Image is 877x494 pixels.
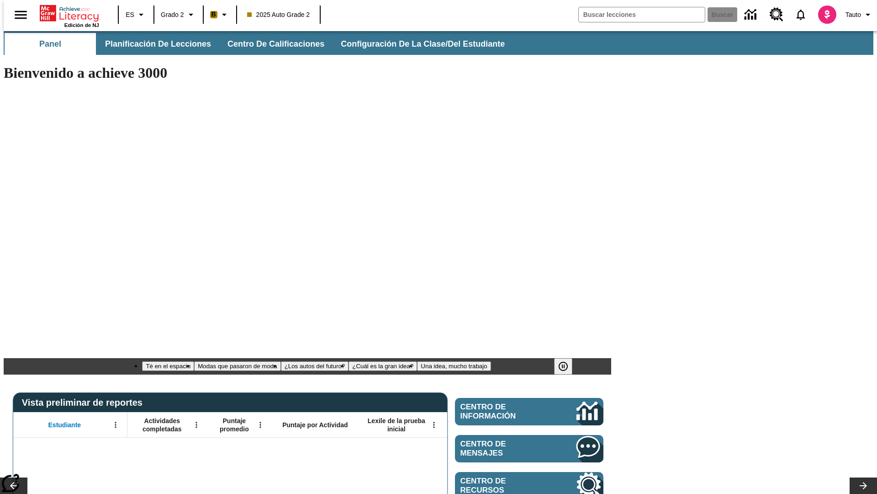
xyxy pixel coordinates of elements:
[161,10,184,20] span: Grado 2
[48,421,81,429] span: Estudiante
[417,361,491,371] button: Diapositiva 5 Una idea, mucho trabajo
[40,4,99,22] a: Portada
[247,10,310,20] span: 2025 Auto Grade 2
[363,417,430,433] span: Lexile de la prueba inicial
[579,7,705,22] input: Buscar campo
[789,3,813,27] a: Notificaciones
[4,33,513,55] div: Subbarra de navegación
[333,33,512,55] button: Configuración de la clase/del estudiante
[22,397,147,408] span: Vista preliminar de reportes
[40,3,99,28] div: Portada
[739,2,764,27] a: Centro de información
[282,421,348,429] span: Puntaje por Actividad
[227,39,324,49] span: Centro de calificaciones
[105,39,211,49] span: Planificación de lecciones
[281,361,349,371] button: Diapositiva 3 ¿Los autos del futuro?
[4,31,873,55] div: Subbarra de navegación
[455,435,603,462] a: Centro de mensajes
[554,358,581,375] div: Pausar
[157,6,200,23] button: Grado: Grado 2, Elige un grado
[7,1,34,28] button: Abrir el menú lateral
[427,418,441,432] button: Abrir menú
[764,2,789,27] a: Centro de recursos, Se abrirá en una pestaña nueva.
[4,64,611,81] h1: Bienvenido a achieve 3000
[190,418,203,432] button: Abrir menú
[211,9,216,20] span: B
[455,398,603,425] a: Centro de información
[142,361,194,371] button: Diapositiva 1 Té en el espacio
[5,33,96,55] button: Panel
[132,417,192,433] span: Actividades completadas
[254,418,267,432] button: Abrir menú
[813,3,842,27] button: Escoja un nuevo avatar
[554,358,572,375] button: Pausar
[349,361,417,371] button: Diapositiva 4 ¿Cuál es la gran idea?
[220,33,332,55] button: Centro de calificaciones
[206,6,233,23] button: Boost El color de la clase es anaranjado claro. Cambiar el color de la clase.
[98,33,218,55] button: Planificación de lecciones
[842,6,877,23] button: Perfil/Configuración
[126,10,134,20] span: ES
[845,10,861,20] span: Tauto
[460,403,546,421] span: Centro de información
[341,39,505,49] span: Configuración de la clase/del estudiante
[39,39,61,49] span: Panel
[122,6,151,23] button: Lenguaje: ES, Selecciona un idioma
[818,5,836,24] img: avatar image
[109,418,122,432] button: Abrir menú
[194,361,280,371] button: Diapositiva 2 Modas que pasaron de moda
[64,22,99,28] span: Edición de NJ
[212,417,256,433] span: Puntaje promedio
[850,478,877,494] button: Carrusel de lecciones, seguir
[460,440,549,458] span: Centro de mensajes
